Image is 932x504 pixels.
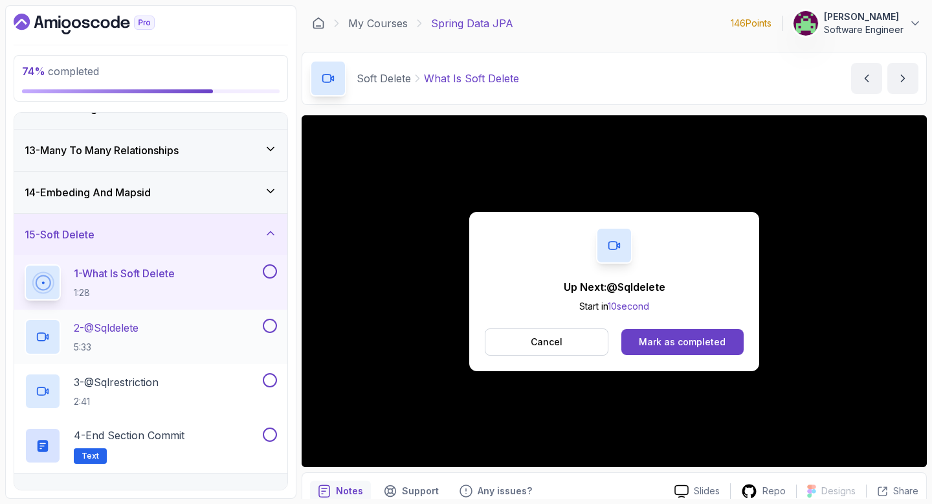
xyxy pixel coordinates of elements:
[25,319,277,355] button: 2-@Sqldelete5:33
[887,63,918,94] button: next content
[564,279,665,295] p: Up Next: @Sqldelete
[452,481,540,501] button: Feedback button
[866,485,918,498] button: Share
[621,329,744,355] button: Mark as completed
[793,11,818,36] img: user profile image
[478,485,532,498] p: Any issues?
[664,485,730,498] a: Slides
[762,485,786,498] p: Repo
[851,63,882,94] button: previous content
[431,16,513,31] p: Spring Data JPA
[376,481,447,501] button: Support button
[731,483,796,499] a: Repo
[74,320,139,336] p: 2 - @Sqldelete
[25,428,277,464] button: 4-End Section CommitText
[348,16,408,31] a: My Courses
[74,374,159,390] p: 3 - @Sqlrestriction
[25,487,216,502] h3: 16 - Auditing And Entity Lifecycle Events
[22,65,45,78] span: 74 %
[608,301,649,312] span: 10 second
[14,14,184,34] a: Dashboard
[402,485,439,498] p: Support
[25,185,151,200] h3: 14 - Embeding And Mapsid
[25,227,94,242] h3: 15 - Soft Delete
[485,328,608,356] button: Cancel
[731,17,771,30] p: 146 Points
[302,115,927,467] iframe: 1 - What is Soft Delete
[74,266,175,281] p: 1 - What Is Soft Delete
[821,485,856,498] p: Designs
[74,395,159,408] p: 2:41
[694,485,720,498] p: Slides
[25,264,277,301] button: 1-What Is Soft Delete1:28
[639,336,726,349] div: Mark as completed
[14,214,287,255] button: 15-Soft Delete
[357,71,411,86] p: Soft Delete
[74,286,175,299] p: 1:28
[564,300,665,313] p: Start in
[824,10,904,23] p: [PERSON_NAME]
[25,373,277,409] button: 3-@Sqlrestriction2:41
[893,485,918,498] p: Share
[312,17,325,30] a: Dashboard
[531,336,562,349] p: Cancel
[14,172,287,213] button: 14-Embeding And Mapsid
[824,23,904,36] p: Software Engineer
[74,341,139,354] p: 5:33
[74,428,184,443] p: 4 - End Section Commit
[310,481,371,501] button: notes button
[793,10,922,36] button: user profile image[PERSON_NAME]Software Engineer
[424,71,519,86] p: What Is Soft Delete
[336,485,363,498] p: Notes
[14,130,287,171] button: 13-Many To Many Relationships
[25,143,179,158] h3: 13 - Many To Many Relationships
[82,451,99,461] span: Text
[22,65,99,78] span: completed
